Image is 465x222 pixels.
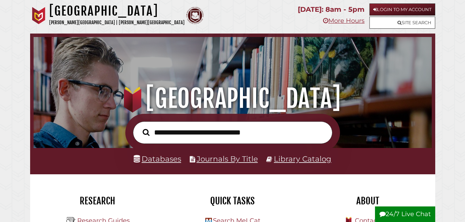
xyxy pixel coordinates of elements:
h1: [GEOGRAPHIC_DATA] [49,3,185,19]
h1: [GEOGRAPHIC_DATA] [41,83,425,114]
h2: Quick Tasks [170,195,295,207]
img: Calvin University [30,7,47,24]
a: Library Catalog [274,154,331,163]
h2: Research [35,195,160,207]
a: Journals By Title [197,154,258,163]
h2: About [305,195,430,207]
a: Site Search [369,17,435,29]
a: More Hours [323,17,365,25]
img: Calvin Theological Seminary [186,7,204,24]
p: [DATE]: 8am - 5pm [298,3,365,16]
a: Login to My Account [369,3,435,16]
button: Search [139,127,153,138]
a: Databases [134,154,181,163]
p: [PERSON_NAME][GEOGRAPHIC_DATA] | [PERSON_NAME][GEOGRAPHIC_DATA] [49,19,185,27]
i: Search [143,129,150,136]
